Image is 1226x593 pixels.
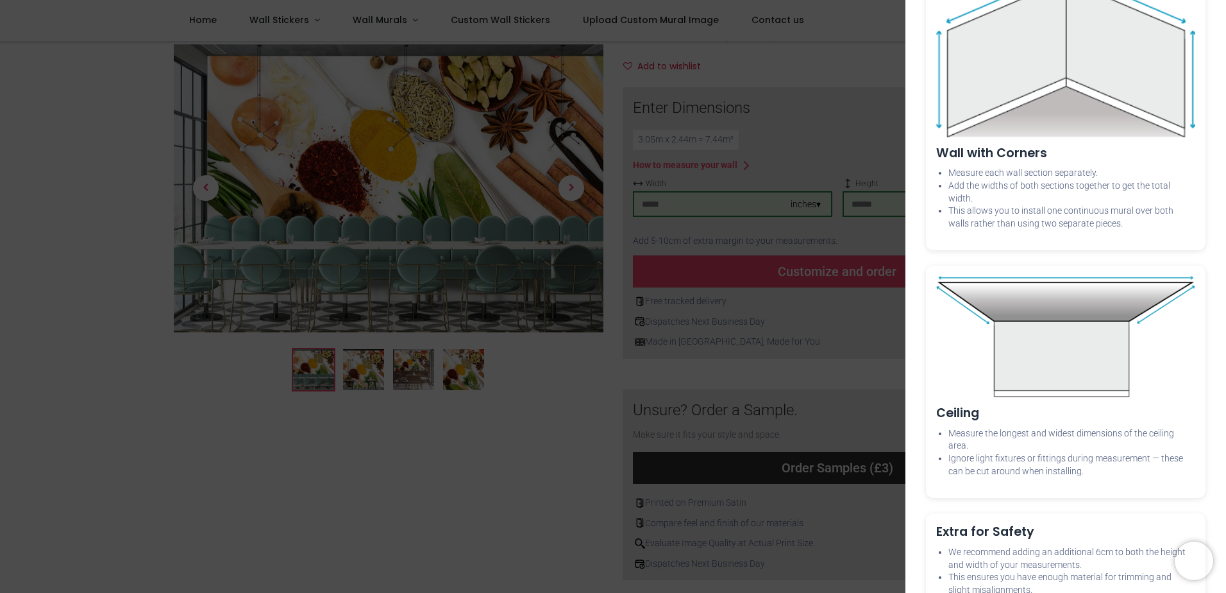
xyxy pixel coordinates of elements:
[936,405,1195,422] h3: Ceiling
[948,180,1195,205] li: Add the widths of both sections together to get the total width.
[948,205,1195,230] li: This allows you to install one continuous mural over both walls rather than using two separate pi...
[948,452,1195,477] li: Ignore light fixtures or fittings during measurement — these can be cut around when installing.
[936,276,1195,397] img: Ceiling
[936,524,1195,541] h3: Extra for Safety
[936,145,1195,162] h3: Wall with Corners
[948,167,1195,180] li: Measure each wall section separately.
[948,427,1195,452] li: Measure the longest and widest dimensions of the ceiling area.
[1175,542,1213,580] iframe: Brevo live chat
[948,546,1195,571] li: We recommend adding an additional 6cm to both the height and width of your measurements.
